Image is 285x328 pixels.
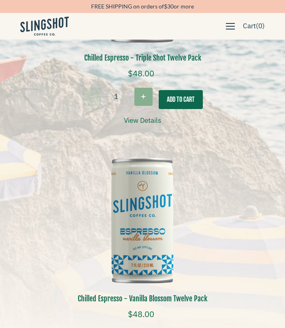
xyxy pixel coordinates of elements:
img: Vanilla Blossom Six-Pack [92,144,193,295]
a: Cart(0) [239,17,269,36]
button: Add To Cart [159,90,203,109]
span: ( [256,21,258,32]
span: 0 [258,21,262,30]
span: $ [164,3,167,10]
input: quantity [104,88,128,106]
span: ) [262,21,265,32]
span: 30 [167,3,174,10]
a: View Details [124,115,161,126]
button: Increase quantity for Chilled Espresso - Triple Shot Twelve Pack [134,88,153,106]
